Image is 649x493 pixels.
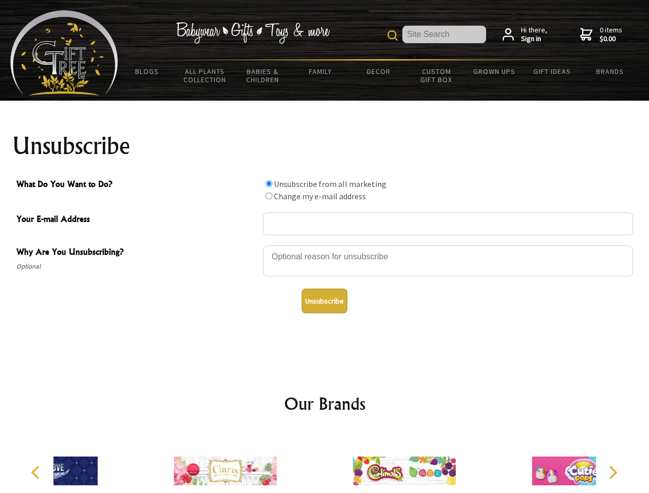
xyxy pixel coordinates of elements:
[266,193,272,199] input: What Do You Want to Do?
[601,461,624,484] button: Next
[26,461,48,484] button: Previous
[302,289,347,313] button: Unsubscribe
[12,134,637,158] h1: Unsubscribe
[292,61,350,82] a: Family
[176,22,330,44] img: Babywear - Gifts - Toys & more
[600,25,622,44] span: 0 items
[600,34,622,44] strong: $0.00
[10,10,118,96] img: Babyware - Gifts - Toys and more...
[465,61,523,82] a: Grown Ups
[118,61,176,82] a: BLOGS
[274,191,366,201] label: Change my e-mail address
[503,26,547,44] a: Hi there,Sign in
[16,245,258,260] span: Why Are You Unsubscribing?
[581,61,639,82] a: Brands
[349,61,407,82] a: Decor
[407,61,466,90] a: Custom Gift Box
[266,180,272,187] input: What Do You Want to Do?
[16,260,258,273] span: Optional
[263,245,633,276] textarea: Why Are You Unsubscribing?
[274,179,386,189] label: Unsubscribe from all marketing
[521,26,547,44] span: Hi there,
[402,26,486,43] input: Site Search
[387,30,398,41] img: product search
[234,61,292,90] a: Babies & Children
[21,391,629,416] h2: Our Brands
[176,61,234,90] a: All Plants Collection
[523,61,581,82] a: Gift Ideas
[521,34,547,44] strong: Sign in
[16,178,258,193] span: What Do You Want to Do?
[580,26,622,44] a: 0 items$0.00
[16,213,258,227] span: Your E-mail Address
[263,213,633,235] input: Your E-mail Address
